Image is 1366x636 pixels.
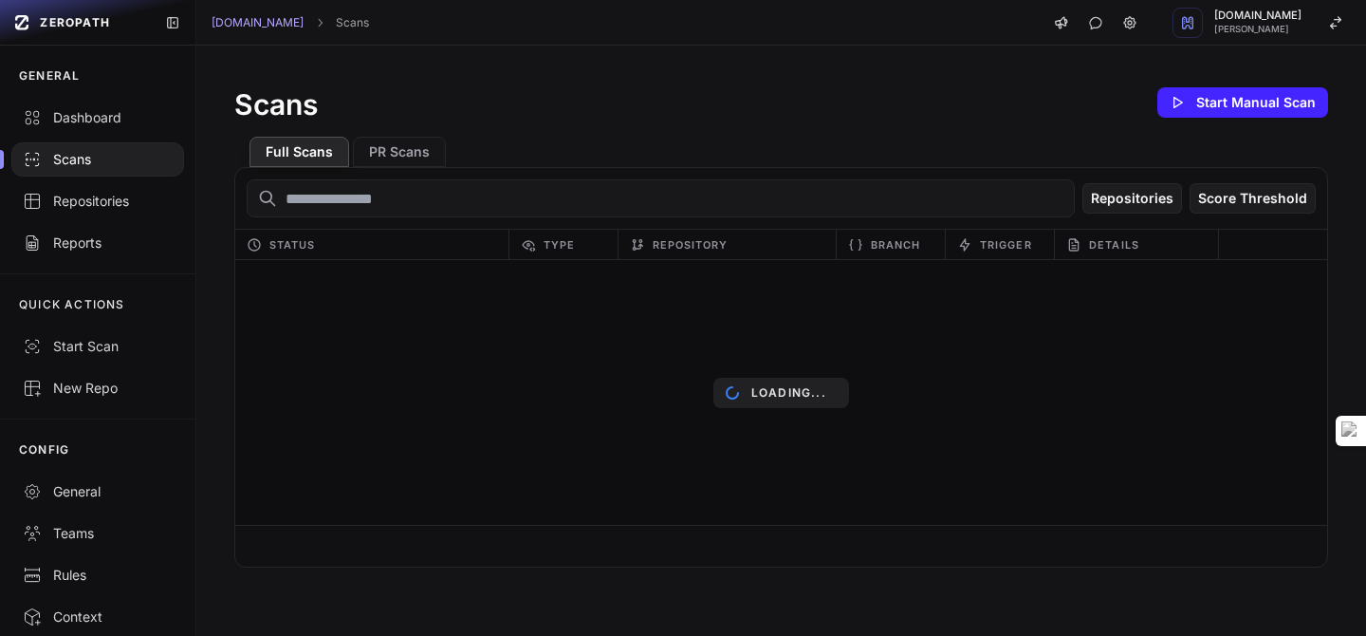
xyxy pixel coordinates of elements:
[212,15,369,30] nav: breadcrumb
[40,15,110,30] span: ZEROPATH
[1190,183,1316,214] button: Score Threshold
[980,234,1032,256] span: Trigger
[313,16,326,29] svg: chevron right,
[23,337,173,356] div: Start Scan
[23,192,173,211] div: Repositories
[19,297,125,312] p: QUICK ACTIONS
[23,566,173,585] div: Rules
[336,15,369,30] a: Scans
[544,234,575,256] span: Type
[1214,25,1301,34] span: [PERSON_NAME]
[23,234,173,253] div: Reports
[23,150,173,169] div: Scans
[653,234,729,256] span: Repository
[212,15,304,30] a: [DOMAIN_NAME]
[23,482,173,501] div: General
[19,68,80,84] p: GENERAL
[1082,183,1182,214] button: Repositories
[1089,234,1139,256] span: Details
[1157,87,1328,118] button: Start Manual Scan
[249,137,349,167] button: Full Scans
[8,8,150,38] a: ZEROPATH
[751,385,826,401] p: Loading...
[23,524,173,543] div: Teams
[269,234,316,256] span: Status
[23,608,173,627] div: Context
[353,137,446,167] button: PR Scans
[871,234,921,256] span: Branch
[19,442,69,458] p: CONFIG
[23,108,173,127] div: Dashboard
[1214,10,1301,21] span: [DOMAIN_NAME]
[234,87,318,122] h1: Scans
[23,379,173,398] div: New Repo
